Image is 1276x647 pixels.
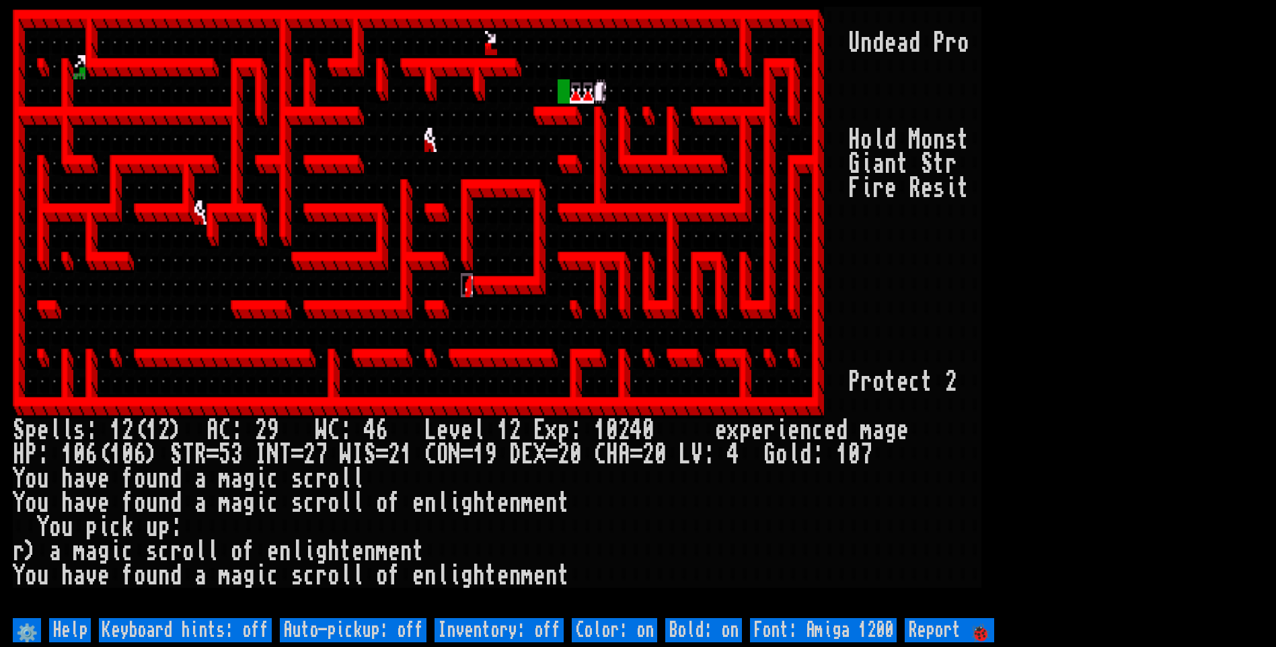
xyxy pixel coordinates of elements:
[473,564,485,588] div: h
[352,467,364,491] div: l
[812,418,824,443] div: c
[376,418,388,443] div: 6
[255,467,267,491] div: i
[280,618,426,642] input: Auto-pickup: off
[909,128,921,152] div: M
[509,418,521,443] div: 2
[49,515,61,539] div: o
[315,467,328,491] div: r
[909,31,921,55] div: d
[945,31,957,55] div: r
[291,539,303,564] div: l
[194,564,207,588] div: a
[231,539,243,564] div: o
[824,418,836,443] div: e
[461,443,473,467] div: =
[243,564,255,588] div: g
[328,564,340,588] div: o
[812,443,824,467] div: :
[412,564,424,588] div: e
[860,370,872,394] div: r
[194,539,207,564] div: l
[37,443,49,467] div: :
[630,443,642,467] div: =
[558,491,570,515] div: t
[170,418,182,443] div: )
[933,176,945,200] div: s
[376,443,388,467] div: =
[231,564,243,588] div: a
[315,539,328,564] div: g
[872,176,885,200] div: r
[485,491,497,515] div: t
[872,128,885,152] div: l
[388,564,400,588] div: f
[594,418,606,443] div: 1
[751,418,763,443] div: e
[134,491,146,515] div: o
[885,152,897,176] div: n
[61,418,73,443] div: l
[897,152,909,176] div: t
[364,443,376,467] div: S
[49,418,61,443] div: l
[99,618,272,642] input: Keyboard hints: off
[182,539,194,564] div: o
[303,467,315,491] div: c
[61,564,73,588] div: h
[328,539,340,564] div: h
[424,443,437,467] div: C
[957,31,969,55] div: o
[194,467,207,491] div: a
[437,443,449,467] div: O
[25,418,37,443] div: p
[291,443,303,467] div: =
[509,443,521,467] div: D
[885,418,897,443] div: g
[435,618,564,642] input: Inventory: off
[424,418,437,443] div: L
[449,418,461,443] div: v
[909,176,921,200] div: R
[750,618,897,642] input: Font: Amiga 1200
[255,491,267,515] div: i
[328,467,340,491] div: o
[110,418,122,443] div: 1
[146,539,158,564] div: s
[340,443,352,467] div: W
[437,418,449,443] div: e
[37,491,49,515] div: u
[25,467,37,491] div: o
[836,443,848,467] div: 1
[594,443,606,467] div: C
[194,491,207,515] div: a
[340,539,352,564] div: t
[243,467,255,491] div: g
[885,128,897,152] div: d
[134,418,146,443] div: (
[170,515,182,539] div: :
[388,491,400,515] div: f
[788,418,800,443] div: e
[170,539,182,564] div: r
[158,418,170,443] div: 2
[788,443,800,467] div: l
[860,128,872,152] div: o
[679,443,691,467] div: L
[146,564,158,588] div: u
[340,418,352,443] div: :
[340,491,352,515] div: l
[85,515,98,539] div: p
[146,491,158,515] div: u
[836,418,848,443] div: d
[110,515,122,539] div: c
[933,128,945,152] div: n
[860,152,872,176] div: i
[665,618,742,642] input: Bold: on
[243,539,255,564] div: f
[533,418,546,443] div: E
[255,564,267,588] div: i
[364,418,376,443] div: 4
[231,467,243,491] div: a
[303,491,315,515] div: c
